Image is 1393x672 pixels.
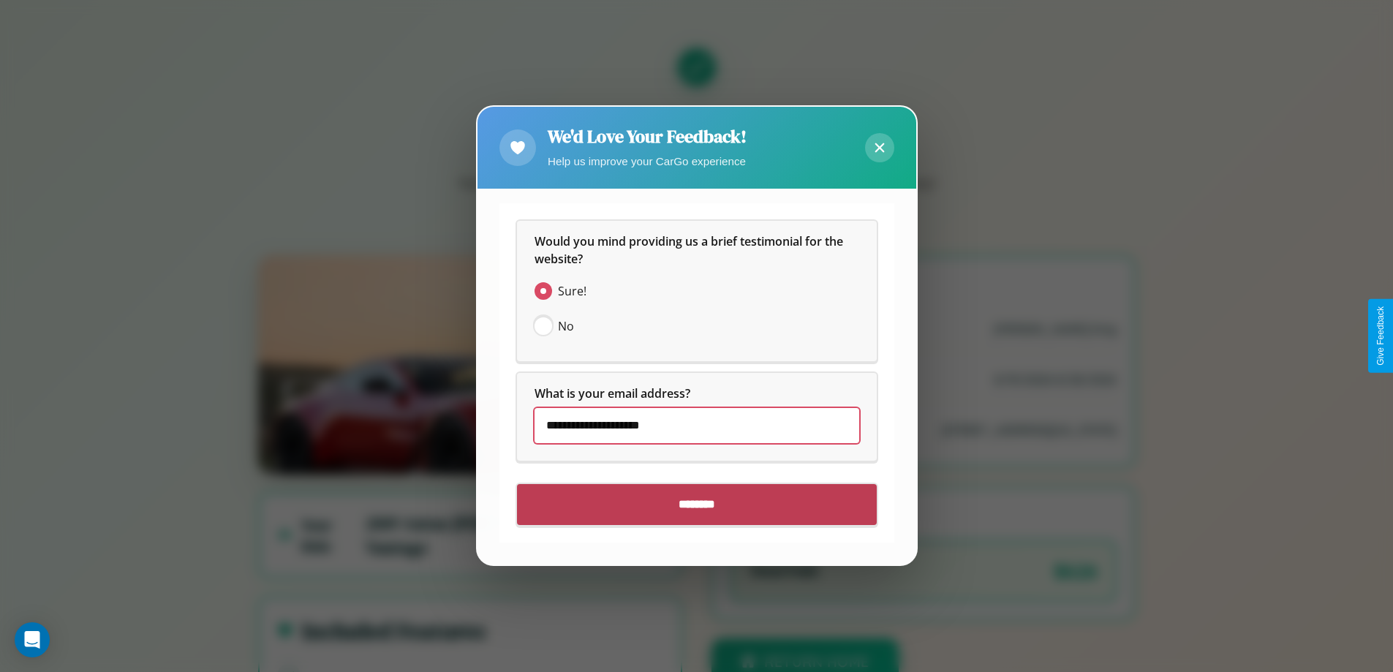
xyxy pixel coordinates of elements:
[535,234,846,268] span: Would you mind providing us a brief testimonial for the website?
[1375,306,1386,366] div: Give Feedback
[535,386,690,402] span: What is your email address?
[15,622,50,657] div: Open Intercom Messenger
[558,283,586,301] span: Sure!
[548,124,747,148] h2: We'd Love Your Feedback!
[548,151,747,171] p: Help us improve your CarGo experience
[558,318,574,336] span: No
